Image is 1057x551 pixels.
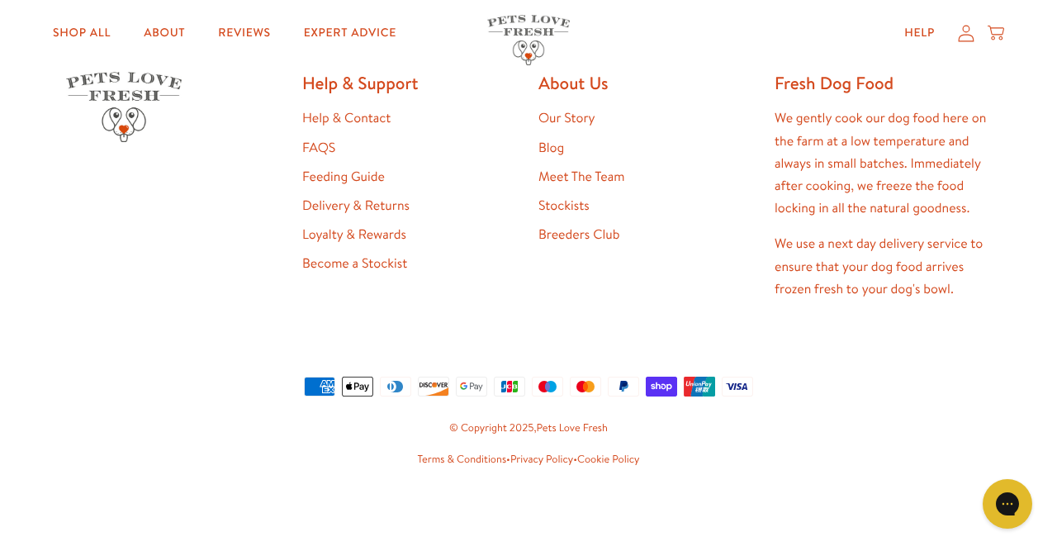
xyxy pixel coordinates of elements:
[974,473,1040,534] iframe: Gorgias live chat messenger
[302,254,407,273] a: Become a Stockist
[66,420,991,438] small: © Copyright 2025,
[538,168,624,186] a: Meet The Team
[302,197,410,215] a: Delivery & Returns
[538,139,564,157] a: Blog
[775,107,991,220] p: We gently cook our dog food here on the farm at a low temperature and always in small batches. Im...
[302,168,385,186] a: Feeding Guide
[302,139,335,157] a: FAQS
[538,109,595,127] a: Our Story
[510,452,573,467] a: Privacy Policy
[538,197,590,215] a: Stockists
[487,15,570,65] img: Pets Love Fresh
[538,226,619,244] a: Breeders Club
[417,452,506,467] a: Terms & Conditions
[537,420,608,435] a: Pets Love Fresh
[302,226,406,244] a: Loyalty & Rewards
[891,17,948,50] a: Help
[205,17,283,50] a: Reviews
[130,17,198,50] a: About
[577,452,639,467] a: Cookie Policy
[66,451,991,469] small: • •
[66,72,182,142] img: Pets Love Fresh
[291,17,410,50] a: Expert Advice
[40,17,124,50] a: Shop All
[302,72,519,94] h2: Help & Support
[538,72,755,94] h2: About Us
[775,233,991,301] p: We use a next day delivery service to ensure that your dog food arrives frozen fresh to your dog'...
[775,72,991,94] h2: Fresh Dog Food
[302,109,391,127] a: Help & Contact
